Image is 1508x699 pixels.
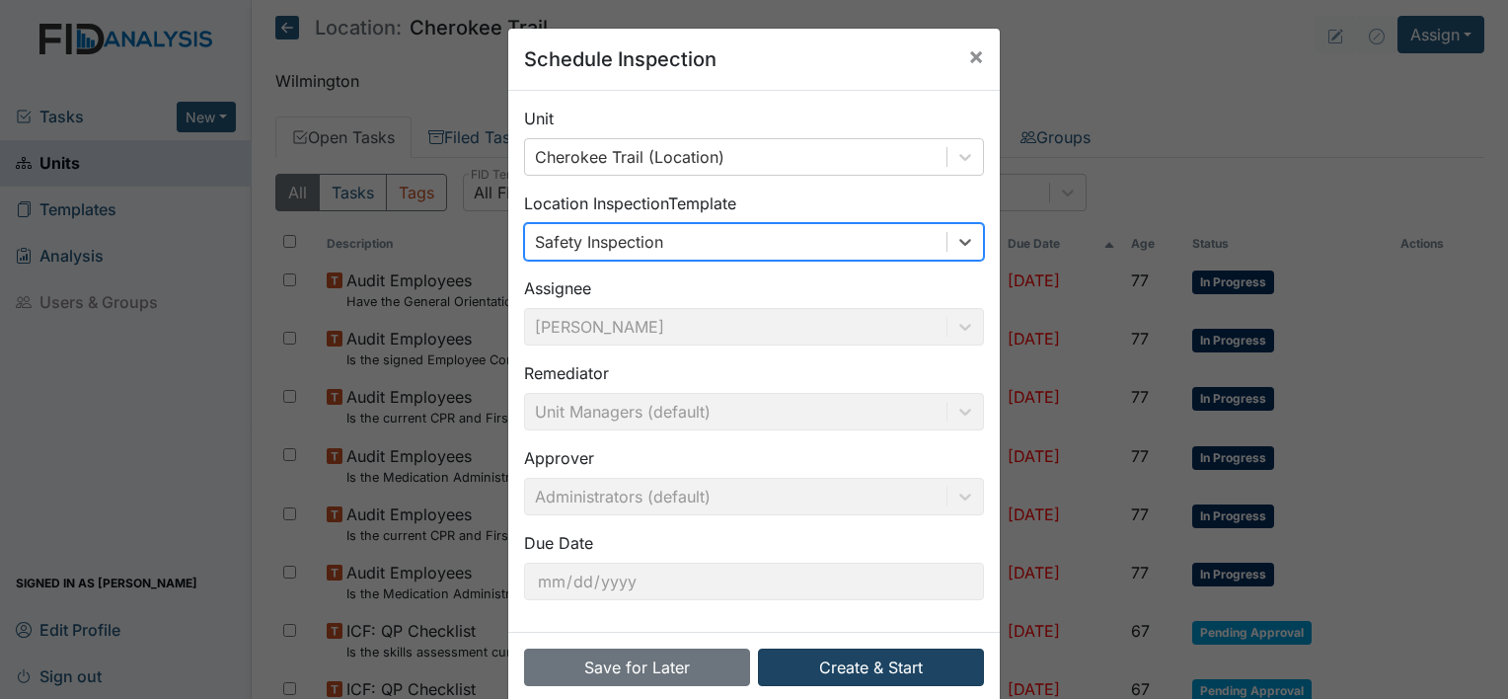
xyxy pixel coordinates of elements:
button: Save for Later [524,649,750,686]
label: Approver [524,446,594,470]
label: Remediator [524,361,609,385]
span: × [968,41,984,70]
button: Create & Start [758,649,984,686]
button: Close [952,29,1000,84]
div: Safety Inspection [535,230,663,254]
div: Cherokee Trail (Location) [535,145,724,169]
label: Location Inspection Template [524,192,736,215]
label: Assignee [524,276,591,300]
h5: Schedule Inspection [524,44,716,74]
label: Due Date [524,531,593,555]
label: Unit [524,107,554,130]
